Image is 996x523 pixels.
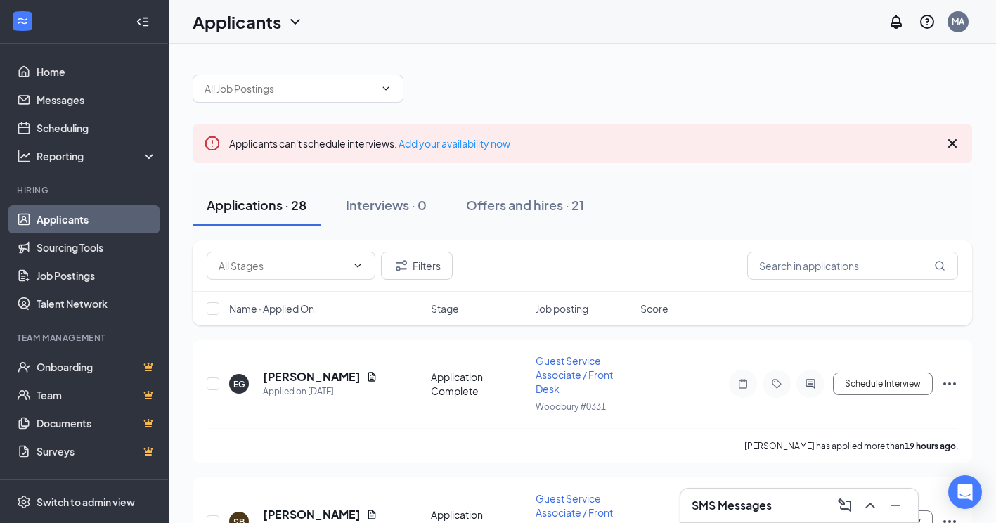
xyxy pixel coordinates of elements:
svg: Ellipses [941,375,958,392]
span: Guest Service Associate / Front Desk [536,354,613,395]
div: Switch to admin view [37,495,135,509]
input: Search in applications [747,252,958,280]
svg: QuestionInfo [919,13,936,30]
input: All Stages [219,258,347,273]
div: Open Intercom Messenger [948,475,982,509]
div: EG [233,378,245,390]
span: Applicants can't schedule interviews. [229,137,510,150]
a: DocumentsCrown [37,409,157,437]
span: Stage [431,302,459,316]
button: ComposeMessage [834,494,856,517]
span: Job posting [536,302,588,316]
a: Applicants [37,205,157,233]
svg: ChevronDown [287,13,304,30]
svg: Filter [393,257,410,274]
h5: [PERSON_NAME] [263,507,361,522]
svg: ActiveChat [802,378,819,389]
svg: Document [366,509,377,520]
div: MA [952,15,964,27]
svg: Notifications [888,13,905,30]
h1: Applicants [193,10,281,34]
svg: WorkstreamLogo [15,14,30,28]
svg: Document [366,371,377,382]
span: Name · Applied On [229,302,314,316]
svg: ChevronDown [352,260,363,271]
p: [PERSON_NAME] has applied more than . [744,440,958,452]
span: Woodbury #0331 [536,401,606,412]
div: Application Complete [431,370,527,398]
a: Home [37,58,157,86]
a: Job Postings [37,261,157,290]
div: Team Management [17,332,154,344]
div: Offers and hires · 21 [466,196,584,214]
svg: Minimize [887,497,904,514]
svg: Note [735,378,751,389]
div: Hiring [17,184,154,196]
button: Minimize [884,494,907,517]
a: Add your availability now [399,137,510,150]
a: OnboardingCrown [37,353,157,381]
svg: Collapse [136,15,150,29]
input: All Job Postings [205,81,375,96]
a: Scheduling [37,114,157,142]
button: Filter Filters [381,252,453,280]
div: Applications · 28 [207,196,306,214]
svg: Error [204,135,221,152]
svg: ComposeMessage [836,497,853,514]
svg: Analysis [17,149,31,163]
a: Messages [37,86,157,114]
a: TeamCrown [37,381,157,409]
svg: Tag [768,378,785,389]
svg: ChevronUp [862,497,879,514]
button: ChevronUp [859,494,881,517]
div: Applied on [DATE] [263,385,377,399]
svg: MagnifyingGlass [934,260,945,271]
svg: ChevronDown [380,83,392,94]
a: Sourcing Tools [37,233,157,261]
div: Reporting [37,149,157,163]
button: Schedule Interview [833,373,933,395]
svg: Settings [17,495,31,509]
a: Talent Network [37,290,157,318]
a: SurveysCrown [37,437,157,465]
div: Interviews · 0 [346,196,427,214]
b: 19 hours ago [905,441,956,451]
span: Score [640,302,668,316]
h5: [PERSON_NAME] [263,369,361,385]
svg: Cross [944,135,961,152]
h3: SMS Messages [692,498,772,513]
